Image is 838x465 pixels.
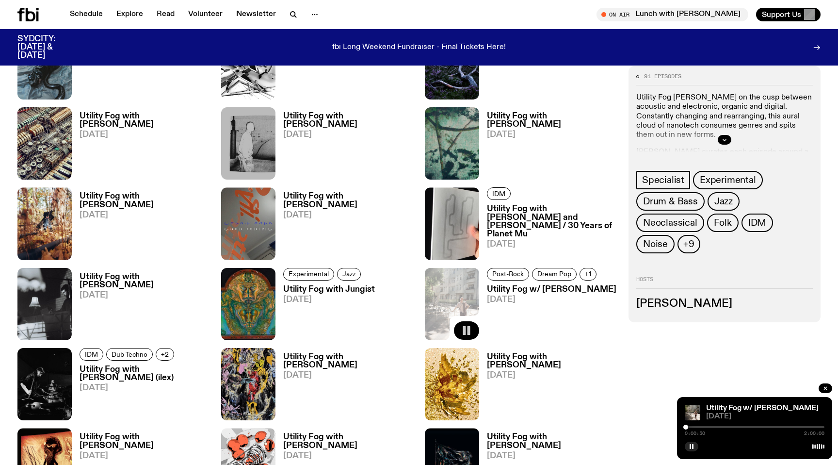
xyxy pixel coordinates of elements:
h3: Utility Fog with [PERSON_NAME] [80,192,209,209]
button: +9 [677,235,700,253]
p: Utility Fog [PERSON_NAME] on the cusp between acoustic and electronic, organic and digital. Const... [636,93,813,140]
span: Experimental [700,175,756,185]
a: Jazz [708,192,740,211]
span: Experimental [289,270,329,278]
h3: Utility Fog with [PERSON_NAME] [80,112,209,129]
span: Neoclassical [643,217,697,228]
a: Neoclassical [636,214,704,232]
h3: Utility Fog with [PERSON_NAME] [283,112,413,129]
h3: [PERSON_NAME] [636,298,813,309]
a: Utility Fog with [PERSON_NAME][DATE] [275,353,413,420]
a: Utility Fog w/ [PERSON_NAME][DATE] [479,285,616,340]
p: fbi Long Weekend Fundraiser - Final Tickets Here! [332,43,506,52]
a: Utility Fog with [PERSON_NAME][DATE] [479,32,617,100]
a: Experimental [283,268,334,281]
h3: Utility Fog with [PERSON_NAME] [487,433,617,449]
span: Jazz [342,270,355,278]
a: Experimental [693,171,763,189]
a: Utility Fog with Jungist[DATE] [275,285,375,340]
a: Volunteer [182,8,228,21]
span: Support Us [762,10,801,19]
a: Utility Fog with [PERSON_NAME][DATE] [275,192,413,260]
a: Post-Rock [487,268,529,281]
img: Cover to Low End Activist's Superwave EP [221,107,275,180]
span: Drum & Bass [643,196,698,207]
h3: Utility Fog w/ [PERSON_NAME] [487,285,616,294]
span: [DATE] [80,211,209,219]
h3: SYDCITY: [DATE] & [DATE] [17,35,80,60]
h3: Utility Fog with Jungist [283,285,375,294]
a: Explore [111,8,149,21]
h3: Utility Fog with [PERSON_NAME] and [PERSON_NAME] / 30 Years of Planet Mu [487,205,617,238]
span: Dream Pop [537,270,571,278]
span: [DATE] [487,131,617,139]
a: Utility Fog with [PERSON_NAME] (ilex)[DATE] [72,365,209,420]
h3: Utility Fog with [PERSON_NAME] [283,433,413,449]
span: Specialist [642,175,684,185]
a: Dream Pop [532,268,577,281]
a: Utility Fog with [PERSON_NAME][DATE] [479,353,617,420]
span: IDM [748,217,766,228]
a: Noise [636,235,675,253]
h3: Utility Fog with [PERSON_NAME] [283,353,413,369]
span: [DATE] [283,452,413,460]
a: Utility Fog with [PERSON_NAME][DATE] [479,112,617,180]
img: Cover for billy woods' album Golliwog [17,187,72,260]
img: Cover of Andrea Taeggi's album Chaoticism You Can Do At Home [17,107,72,180]
h3: Utility Fog with [PERSON_NAME] [283,192,413,209]
span: [DATE] [283,296,375,304]
img: Cover for Simon Henocq's album We Use Cookies [425,348,479,420]
button: +2 [156,348,174,361]
span: [DATE] [487,371,617,380]
span: [DATE] [283,211,413,219]
a: Jazz [337,268,361,281]
span: IDM [85,350,98,358]
h2: Hosts [636,277,813,288]
span: [DATE] [487,452,617,460]
a: Utility Fog with [PERSON_NAME][DATE] [72,273,209,340]
span: +9 [683,239,694,249]
span: [DATE] [80,452,209,460]
a: Schedule [64,8,109,21]
a: Dub Techno [106,348,153,361]
a: Specialist [636,171,690,189]
span: 2:00:00 [804,431,824,436]
span: [DATE] [80,291,209,299]
h3: Utility Fog with [PERSON_NAME] [487,353,617,369]
h3: Utility Fog with [PERSON_NAME] [80,273,209,289]
span: 91 episodes [644,73,681,79]
button: On AirLunch with [PERSON_NAME] [596,8,748,21]
span: Noise [643,239,668,249]
a: Utility Fog w/ [PERSON_NAME] [706,404,819,412]
span: [DATE] [80,131,209,139]
a: IDM [487,187,511,200]
span: Post-Rock [492,270,524,278]
span: Jazz [714,196,733,207]
span: [DATE] [283,371,413,380]
a: Utility Fog with [PERSON_NAME][DATE] [275,112,413,180]
span: [DATE] [80,384,209,392]
span: [DATE] [487,296,616,304]
a: Utility Fog with [PERSON_NAME][DATE] [72,32,209,100]
a: IDM [80,348,103,361]
a: IDM [741,214,773,232]
h3: Utility Fog with [PERSON_NAME] [487,112,617,129]
h3: Utility Fog with [PERSON_NAME] [80,433,209,449]
button: +1 [580,268,596,281]
button: Support Us [756,8,821,21]
span: IDM [492,190,505,198]
h3: Utility Fog with [PERSON_NAME] (ilex) [80,365,209,382]
span: +1 [585,270,591,278]
a: Read [151,8,180,21]
span: [DATE] [283,131,413,139]
span: Folk [714,217,732,228]
a: Folk [707,214,739,232]
a: Utility Fog with [PERSON_NAME][DATE] [72,192,209,260]
span: +2 [161,350,169,358]
span: [DATE] [487,240,617,249]
a: Utility Fog with [PERSON_NAME] and [PERSON_NAME] / 30 Years of Planet Mu[DATE] [479,205,617,260]
a: Drum & Bass [636,192,705,211]
img: Cover from SUMAC & Moor Mother's album The Film [221,348,275,420]
span: [DATE] [706,413,824,420]
a: Utility Fog with [PERSON_NAME][DATE] [72,112,209,180]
